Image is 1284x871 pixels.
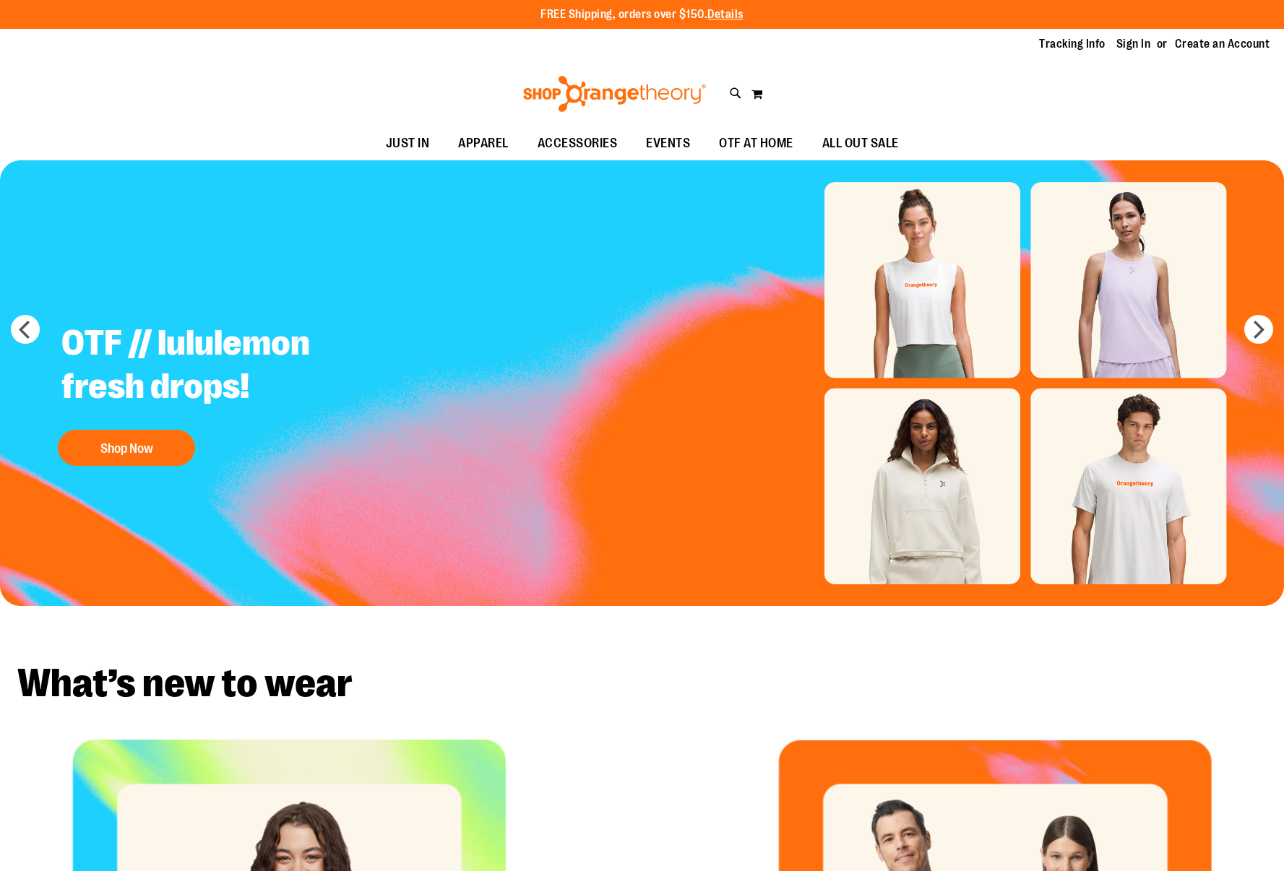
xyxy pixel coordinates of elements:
[17,664,1267,703] h2: What’s new to wear
[707,8,744,21] a: Details
[822,127,899,160] span: ALL OUT SALE
[386,127,430,160] span: JUST IN
[719,127,793,160] span: OTF AT HOME
[538,127,618,160] span: ACCESSORIES
[521,76,708,112] img: Shop Orangetheory
[1039,36,1106,52] a: Tracking Info
[51,311,410,422] h2: OTF // lululemon fresh drops!
[540,6,744,23] p: FREE Shipping, orders over $150.
[1116,36,1151,52] a: Sign In
[11,315,40,344] button: prev
[58,430,195,466] button: Shop Now
[1175,36,1270,52] a: Create an Account
[458,127,509,160] span: APPAREL
[51,311,410,473] a: OTF // lululemon fresh drops! Shop Now
[646,127,690,160] span: EVENTS
[1244,315,1273,344] button: next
